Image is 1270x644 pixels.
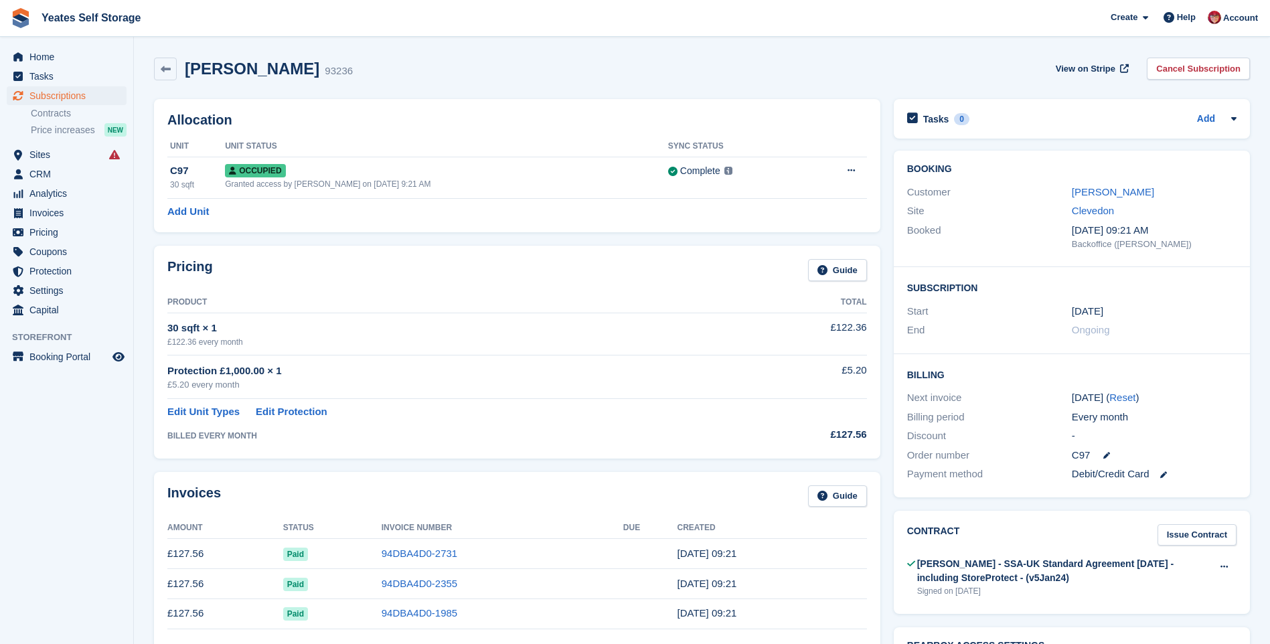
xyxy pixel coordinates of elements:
span: Tasks [29,67,110,86]
a: Yeates Self Storage [36,7,147,29]
th: Created [678,517,867,539]
a: menu [7,48,127,66]
span: CRM [29,165,110,183]
span: Occupied [225,164,285,177]
img: icon-info-grey-7440780725fd019a000dd9b08b2336e03edf1995a4989e88bcd33f0948082b44.svg [724,167,732,175]
a: menu [7,67,127,86]
span: Paid [283,607,308,621]
th: Unit Status [225,136,668,157]
span: Settings [29,281,110,300]
span: Invoices [29,204,110,222]
div: Customer [907,185,1072,200]
div: [DATE] 09:21 AM [1072,223,1237,238]
th: Total [737,292,866,313]
h2: Invoices [167,485,221,507]
div: 0 [954,113,969,125]
span: Help [1177,11,1196,24]
span: Booking Portal [29,347,110,366]
div: End [907,323,1072,338]
div: Signed on [DATE] [917,585,1212,597]
div: [DATE] ( ) [1072,390,1237,406]
h2: Tasks [923,113,949,125]
th: Amount [167,517,283,539]
th: Sync Status [668,136,807,157]
a: menu [7,262,127,280]
td: £127.56 [167,598,283,629]
span: Analytics [29,184,110,203]
td: £127.56 [167,539,283,569]
th: Due [623,517,678,539]
span: Account [1223,11,1258,25]
div: Payment method [907,467,1072,482]
span: Home [29,48,110,66]
a: menu [7,281,127,300]
h2: [PERSON_NAME] [185,60,319,78]
span: Storefront [12,331,133,344]
i: Smart entry sync failures have occurred [109,149,120,160]
td: £5.20 [737,355,866,399]
span: Create [1111,11,1137,24]
a: Contracts [31,107,127,120]
time: 2025-06-30 00:00:00 UTC [1072,304,1103,319]
h2: Subscription [907,280,1237,294]
div: Start [907,304,1072,319]
a: menu [7,165,127,183]
time: 2025-06-30 08:21:34 UTC [678,607,737,619]
span: Capital [29,301,110,319]
th: Invoice Number [382,517,623,539]
div: Discount [907,428,1072,444]
div: £5.20 every month [167,378,737,392]
a: 94DBA4D0-1985 [382,607,457,619]
a: Cancel Subscription [1147,58,1250,80]
div: Every month [1072,410,1237,425]
a: Guide [808,259,867,281]
a: menu [7,86,127,105]
a: 94DBA4D0-2355 [382,578,457,589]
a: menu [7,242,127,261]
img: stora-icon-8386f47178a22dfd0bd8f6a31ec36ba5ce8667c1dd55bd0f319d3a0aa187defe.svg [11,8,31,28]
span: Subscriptions [29,86,110,105]
a: menu [7,347,127,366]
a: Preview store [110,349,127,365]
div: Site [907,204,1072,219]
td: £127.56 [167,569,283,599]
th: Product [167,292,737,313]
span: Pricing [29,223,110,242]
div: 30 sqft × 1 [167,321,737,336]
span: Sites [29,145,110,164]
a: Reset [1109,392,1135,403]
div: 93236 [325,64,353,79]
a: Issue Contract [1158,524,1237,546]
span: Protection [29,262,110,280]
div: Granted access by [PERSON_NAME] on [DATE] 9:21 AM [225,178,668,190]
a: menu [7,301,127,319]
a: Add [1197,112,1215,127]
div: BILLED EVERY MONTH [167,430,737,442]
h2: Contract [907,524,960,546]
div: C97 [170,163,225,179]
span: View on Stripe [1056,62,1115,76]
div: Debit/Credit Card [1072,467,1237,482]
a: Clevedon [1072,205,1114,216]
h2: Booking [907,164,1237,175]
a: Edit Unit Types [167,404,240,420]
h2: Billing [907,368,1237,381]
div: £122.36 every month [167,336,737,348]
span: Paid [283,578,308,591]
th: Status [283,517,382,539]
span: Price increases [31,124,95,137]
div: - [1072,428,1237,444]
div: NEW [104,123,127,137]
a: menu [7,223,127,242]
img: Wendie Tanner [1208,11,1221,24]
div: Next invoice [907,390,1072,406]
td: £122.36 [737,313,866,355]
div: £127.56 [737,427,866,442]
h2: Pricing [167,259,213,281]
h2: Allocation [167,112,867,128]
a: menu [7,184,127,203]
a: menu [7,204,127,222]
div: Complete [680,164,720,178]
a: Price increases NEW [31,123,127,137]
div: Booked [907,223,1072,251]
